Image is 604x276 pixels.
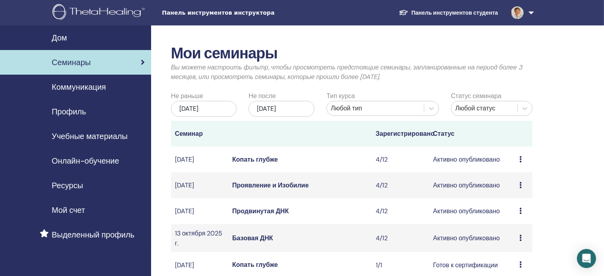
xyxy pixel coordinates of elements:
[376,155,388,164] font: 4/12
[376,234,388,242] font: 4/12
[179,104,198,113] font: [DATE]
[175,129,203,138] font: Семинар
[433,207,500,215] font: Активно опубликовано
[257,104,276,113] font: [DATE]
[175,207,194,215] font: [DATE]
[52,180,83,191] font: Ресурсы
[376,261,382,269] font: 1/1
[52,57,91,68] font: Семинары
[392,5,505,20] a: Панель инструментов студента
[52,131,128,141] font: Учебные материалы
[162,10,274,16] font: Панель инструментов инструктора
[52,82,106,92] font: Коммуникация
[171,63,522,81] font: Вы можете настроить фильтр, чтобы просмотреть предстоящие семинары, запланированные на период бол...
[249,92,276,100] font: Не после
[175,181,194,189] font: [DATE]
[52,4,148,22] img: logo.png
[433,155,500,164] font: Активно опубликовано
[455,104,495,112] font: Любой статус
[326,92,355,100] font: Тип курса
[232,261,278,269] a: Копать глубже
[433,129,454,138] font: Статус
[232,181,309,189] a: Проявление и Изобилие
[232,234,273,242] a: Базовая ДНК
[433,234,500,242] font: Активно опубликовано
[331,104,362,112] font: Любой тип
[511,6,524,19] img: default.jpg
[52,106,86,117] font: Профиль
[433,261,498,269] font: Готов к сертификации
[52,205,85,215] font: Мой счет
[175,261,194,269] font: [DATE]
[451,92,501,100] font: Статус семинара
[399,9,408,16] img: graduation-cap-white.svg
[577,249,596,268] div: Открытый Интерком Мессенджер
[232,207,289,215] a: Продвинутая ДНК
[376,181,388,189] font: 4/12
[171,92,203,100] font: Не раньше
[412,9,498,16] font: Панель инструментов студента
[52,156,119,166] font: Онлайн-обучение
[175,155,194,164] font: [DATE]
[376,207,388,215] font: 4/12
[52,33,67,43] font: Дом
[171,43,278,63] font: Мои семинары
[52,230,134,240] font: Выделенный профиль
[376,129,435,138] font: Зарегистрировано
[175,229,223,247] font: 13 октября 2025 г.
[433,181,500,189] font: Активно опубликовано
[232,155,278,164] a: Копать глубже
